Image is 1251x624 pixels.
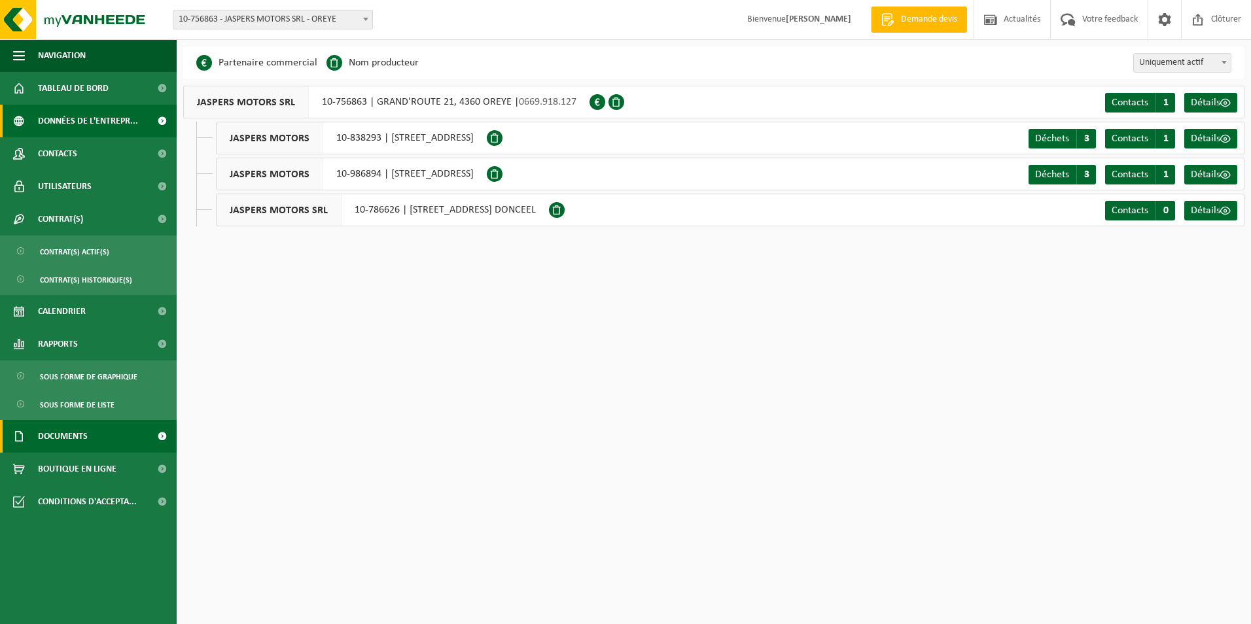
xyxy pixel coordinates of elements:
[1035,169,1069,180] span: Déchets
[1112,97,1148,108] span: Contacts
[3,364,173,389] a: Sous forme de graphique
[1191,169,1220,180] span: Détails
[1029,165,1096,184] a: Déchets 3
[1155,93,1175,113] span: 1
[1112,169,1148,180] span: Contacts
[40,392,115,417] span: Sous forme de liste
[196,53,317,73] li: Partenaire commercial
[1184,201,1237,220] a: Détails
[38,453,116,485] span: Boutique en ligne
[1155,201,1175,220] span: 0
[38,203,83,235] span: Contrat(s)
[183,86,590,118] div: 10-756863 | GRAND'ROUTE 21, 4360 OREYE |
[1191,97,1220,108] span: Détails
[1184,93,1237,113] a: Détails
[217,122,323,154] span: JASPERS MOTORS
[1191,133,1220,144] span: Détails
[217,194,342,226] span: JASPERS MOTORS SRL
[3,267,173,292] a: Contrat(s) historique(s)
[1105,201,1175,220] a: Contacts 0
[173,10,372,29] span: 10-756863 - JASPERS MOTORS SRL - OREYE
[1076,165,1096,184] span: 3
[216,122,487,154] div: 10-838293 | [STREET_ADDRESS]
[1184,165,1237,184] a: Détails
[1191,205,1220,216] span: Détails
[786,14,851,24] strong: [PERSON_NAME]
[184,86,309,118] span: JASPERS MOTORS SRL
[1105,93,1175,113] a: Contacts 1
[1155,129,1175,148] span: 1
[871,7,967,33] a: Demande devis
[1112,133,1148,144] span: Contacts
[1105,129,1175,148] a: Contacts 1
[1134,54,1231,72] span: Uniquement actif
[326,53,419,73] li: Nom producteur
[38,420,88,453] span: Documents
[38,137,77,170] span: Contacts
[216,158,487,190] div: 10-986894 | [STREET_ADDRESS]
[40,268,132,292] span: Contrat(s) historique(s)
[1029,129,1096,148] a: Déchets 3
[40,364,137,389] span: Sous forme de graphique
[38,105,138,137] span: Données de l'entrepr...
[3,239,173,264] a: Contrat(s) actif(s)
[898,13,960,26] span: Demande devis
[519,97,576,107] span: 0669.918.127
[1155,165,1175,184] span: 1
[1133,53,1231,73] span: Uniquement actif
[38,295,86,328] span: Calendrier
[1184,129,1237,148] a: Détails
[1035,133,1069,144] span: Déchets
[173,10,373,29] span: 10-756863 - JASPERS MOTORS SRL - OREYE
[1112,205,1148,216] span: Contacts
[217,158,323,190] span: JASPERS MOTORS
[38,485,137,518] span: Conditions d'accepta...
[3,392,173,417] a: Sous forme de liste
[40,239,109,264] span: Contrat(s) actif(s)
[1105,165,1175,184] a: Contacts 1
[1076,129,1096,148] span: 3
[38,39,86,72] span: Navigation
[38,170,92,203] span: Utilisateurs
[38,72,109,105] span: Tableau de bord
[38,328,78,360] span: Rapports
[216,194,549,226] div: 10-786626 | [STREET_ADDRESS] DONCEEL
